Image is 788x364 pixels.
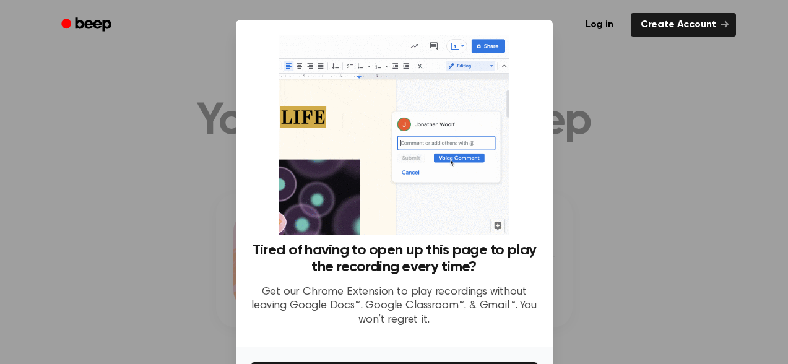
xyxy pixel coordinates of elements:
[53,13,123,37] a: Beep
[251,285,538,327] p: Get our Chrome Extension to play recordings without leaving Google Docs™, Google Classroom™, & Gm...
[251,242,538,275] h3: Tired of having to open up this page to play the recording every time?
[576,13,623,37] a: Log in
[279,35,509,235] img: Beep extension in action
[631,13,736,37] a: Create Account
